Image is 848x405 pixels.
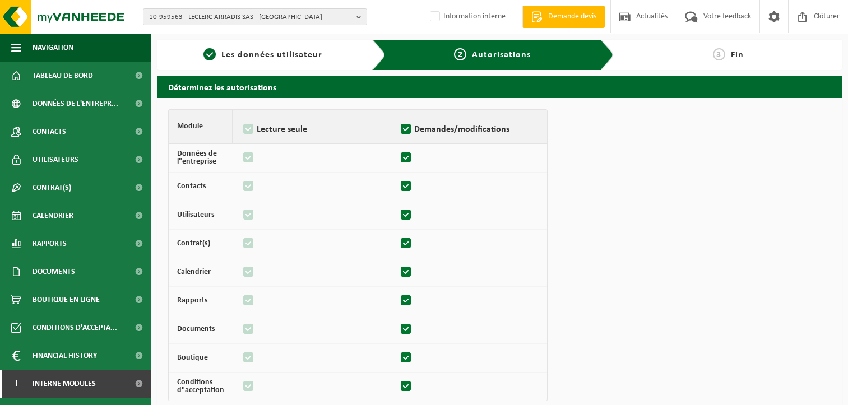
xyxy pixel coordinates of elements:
[203,48,216,60] span: 1
[177,268,211,276] strong: Calendrier
[177,325,215,333] strong: Documents
[11,370,21,398] span: I
[33,202,73,230] span: Calendrier
[177,182,206,190] strong: Contacts
[33,90,118,118] span: Données de l'entrepr...
[177,353,208,362] strong: Boutique
[143,8,367,25] button: 10-959563 - LECLERC ARRADIS SAS - [GEOGRAPHIC_DATA]
[177,378,224,394] strong: Conditions d"acceptation
[454,48,466,60] span: 2
[33,258,75,286] span: Documents
[157,76,842,97] h2: Déterminez les autorisations
[398,121,539,138] label: Demandes/modifications
[713,48,725,60] span: 3
[33,370,96,398] span: Interne modules
[149,9,352,26] span: 10-959563 - LECLERC ARRADIS SAS - [GEOGRAPHIC_DATA]
[177,296,208,305] strong: Rapports
[33,146,78,174] span: Utilisateurs
[177,239,210,248] strong: Contrat(s)
[545,11,599,22] span: Demande devis
[33,342,97,370] span: Financial History
[163,48,363,62] a: 1Les données utilisateur
[177,150,217,166] strong: Données de l"entreprise
[33,118,66,146] span: Contacts
[33,34,73,62] span: Navigation
[33,230,67,258] span: Rapports
[472,50,531,59] span: Autorisations
[522,6,605,28] a: Demande devis
[33,174,71,202] span: Contrat(s)
[241,121,381,138] label: Lecture seule
[33,286,100,314] span: Boutique en ligne
[428,8,506,25] label: Information interne
[731,50,744,59] span: Fin
[33,314,117,342] span: Conditions d'accepta...
[221,50,322,59] span: Les données utilisateur
[169,110,233,144] th: Module
[177,211,215,219] strong: Utilisateurs
[33,62,93,90] span: Tableau de bord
